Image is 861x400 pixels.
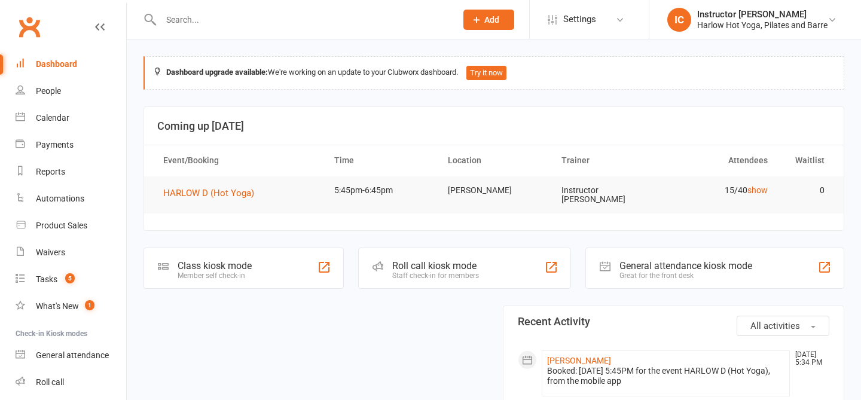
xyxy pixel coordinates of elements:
[16,266,126,293] a: Tasks 5
[551,176,664,214] td: Instructor [PERSON_NAME]
[547,356,611,365] a: [PERSON_NAME]
[16,369,126,396] a: Roll call
[392,271,479,280] div: Staff check-in for members
[484,15,499,25] span: Add
[518,316,829,328] h3: Recent Activity
[36,301,79,311] div: What's New
[36,248,65,257] div: Waivers
[547,366,784,386] div: Booked: [DATE] 5:45PM for the event HARLOW D (Hot Yoga), from the mobile app
[664,176,778,204] td: 15/40
[619,260,752,271] div: General attendance kiosk mode
[16,293,126,320] a: What's New1
[750,320,800,331] span: All activities
[85,300,94,310] span: 1
[551,145,664,176] th: Trainer
[157,11,448,28] input: Search...
[466,66,506,80] button: Try it now
[16,105,126,132] a: Calendar
[143,56,844,90] div: We're working on an update to your Clubworx dashboard.
[152,145,323,176] th: Event/Booking
[36,59,77,69] div: Dashboard
[664,145,778,176] th: Attendees
[36,194,84,203] div: Automations
[16,212,126,239] a: Product Sales
[178,271,252,280] div: Member self check-in
[36,350,109,360] div: General attendance
[697,20,828,30] div: Harlow Hot Yoga, Pilates and Barre
[16,51,126,78] a: Dashboard
[789,351,829,367] time: [DATE] 5:34 PM
[163,188,254,199] span: HARLOW D (Hot Yoga)
[778,176,835,204] td: 0
[463,10,514,30] button: Add
[16,342,126,369] a: General attendance kiosk mode
[166,68,268,77] strong: Dashboard upgrade available:
[16,78,126,105] a: People
[747,185,768,195] a: show
[36,274,57,284] div: Tasks
[157,120,831,132] h3: Coming up [DATE]
[392,260,479,271] div: Roll call kiosk mode
[36,86,61,96] div: People
[36,221,87,230] div: Product Sales
[697,9,828,20] div: Instructor [PERSON_NAME]
[778,145,835,176] th: Waitlist
[36,113,69,123] div: Calendar
[36,167,65,176] div: Reports
[667,8,691,32] div: IC
[323,176,437,204] td: 5:45pm-6:45pm
[36,140,74,149] div: Payments
[563,6,596,33] span: Settings
[323,145,437,176] th: Time
[16,132,126,158] a: Payments
[619,271,752,280] div: Great for the front desk
[437,176,551,204] td: [PERSON_NAME]
[14,12,44,42] a: Clubworx
[178,260,252,271] div: Class kiosk mode
[163,186,262,200] button: HARLOW D (Hot Yoga)
[36,377,64,387] div: Roll call
[437,145,551,176] th: Location
[16,185,126,212] a: Automations
[16,158,126,185] a: Reports
[737,316,829,336] button: All activities
[16,239,126,266] a: Waivers
[65,273,75,283] span: 5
